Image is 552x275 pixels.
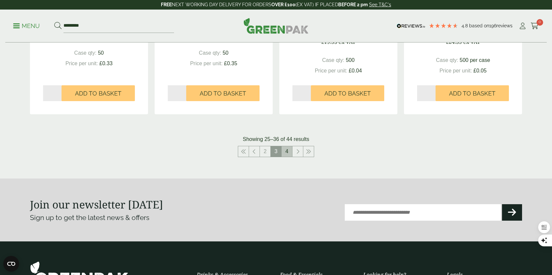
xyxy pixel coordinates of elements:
[271,2,295,7] strong: OVER £100
[243,135,309,143] p: Showing 25–36 of 44 results
[260,146,270,157] a: 2
[349,68,362,73] span: £0.04
[369,2,391,7] a: See T&C's
[462,23,469,28] span: 4.8
[473,68,487,73] span: £0.05
[436,57,458,63] span: Case qty:
[324,90,371,97] span: Add to Basket
[30,197,163,211] strong: Join our newsletter [DATE]
[463,38,480,45] span: ex VAT
[271,146,281,157] span: 3
[75,90,121,97] span: Add to Basket
[531,23,539,29] i: Cart
[531,21,539,31] a: 0
[13,22,40,29] a: Menu
[449,90,495,97] span: Add to Basket
[99,61,113,66] span: £0.33
[446,38,462,45] span: £24.35
[322,57,344,63] span: Case qty:
[338,2,368,7] strong: BEFORE 2 pm
[339,38,356,45] span: ex VAT
[199,50,221,56] span: Case qty:
[496,23,513,28] span: reviews
[65,61,98,66] span: Price per unit:
[429,23,458,29] div: 4.79 Stars
[13,22,40,30] p: Menu
[98,50,104,56] span: 50
[469,23,489,28] span: Based on
[224,61,237,66] span: £0.35
[282,146,292,157] a: 4
[346,57,355,63] span: 500
[190,61,223,66] span: Price per unit:
[321,38,337,45] span: £19.53
[315,68,347,73] span: Price per unit:
[186,85,260,101] button: Add to Basket
[30,212,251,223] p: Sign up to get the latest news & offers
[439,68,472,73] span: Price per unit:
[489,23,496,28] span: 196
[3,256,19,272] button: Open CMP widget
[436,85,509,101] button: Add to Basket
[397,24,425,28] img: REVIEWS.io
[161,2,172,7] strong: FREE
[311,85,384,101] button: Add to Basket
[518,23,527,29] i: My Account
[537,19,543,26] span: 0
[74,50,97,56] span: Case qty:
[200,90,246,97] span: Add to Basket
[460,57,490,63] span: 500 per case
[243,18,309,34] img: GreenPak Supplies
[223,50,229,56] span: 50
[62,85,135,101] button: Add to Basket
